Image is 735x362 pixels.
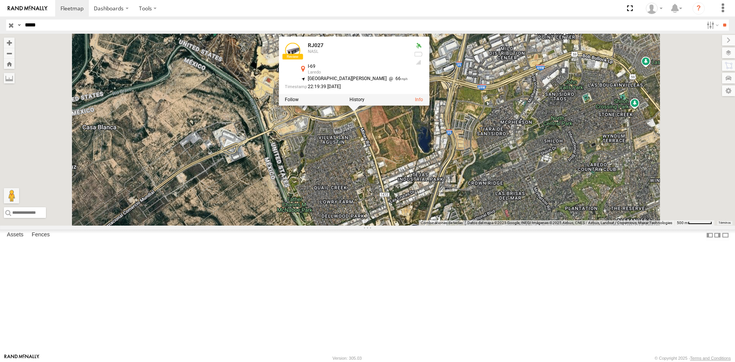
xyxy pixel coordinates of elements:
button: Escala del mapa: 500 m por 59 píxeles [675,220,714,226]
span: 66 [387,76,408,81]
button: Arrastra al hombrecito al mapa para abrir Street View [4,188,19,203]
div: Valid GPS Fix [414,43,423,49]
div: NASL [308,49,408,54]
i: ? [693,2,705,15]
div: I-69 [308,64,408,69]
a: Terms and Conditions [690,356,731,360]
div: © Copyright 2025 - [655,356,731,360]
label: Fences [28,230,54,241]
div: No battery health information received from this device. [414,51,423,57]
label: Search Query [16,20,22,31]
label: Hide Summary Table [722,229,729,241]
a: Visit our Website [4,354,39,362]
label: Realtime tracking of Asset [285,97,299,102]
div: Version: 305.03 [333,356,362,360]
div: RJ027 [308,43,408,49]
label: Dock Summary Table to the Left [706,229,714,241]
div: Last Event GSM Signal Strength [414,59,423,66]
img: rand-logo.svg [8,6,47,11]
a: View Asset Details [415,97,423,102]
a: Términos [719,221,731,224]
label: Map Settings [722,85,735,96]
span: Datos del mapa ©2025 Google, INEGI Imágenes ©2025 Airbus, CNES / Airbus, Landsat / Copernicus, Ma... [467,221,672,225]
label: Measure [4,73,15,84]
label: View Asset History [350,97,364,102]
button: Zoom in [4,38,15,48]
div: Pablo Ruiz [643,3,665,14]
div: Laredo [308,70,408,75]
button: Zoom out [4,48,15,59]
div: Date/time of location update [285,84,408,89]
button: Combinaciones de teclas [421,220,463,226]
label: Dock Summary Table to the Right [714,229,721,241]
span: 500 m [677,221,688,225]
button: Zoom Home [4,59,15,69]
label: Assets [3,230,27,241]
span: [GEOGRAPHIC_DATA][PERSON_NAME] [308,76,387,81]
label: Search Filter Options [704,20,720,31]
